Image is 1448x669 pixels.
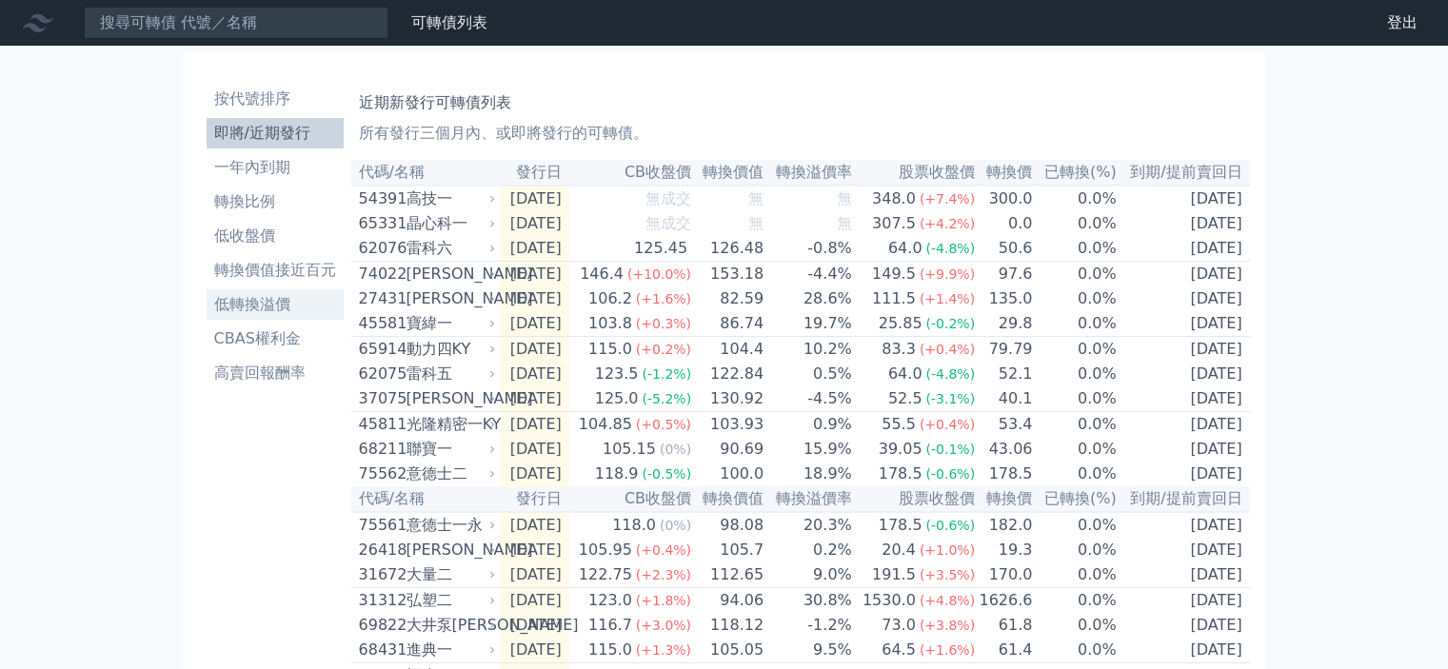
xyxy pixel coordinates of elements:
[500,538,569,562] td: [DATE]
[1118,386,1250,412] td: [DATE]
[976,236,1033,262] td: 50.6
[359,462,402,485] div: 75562
[1118,186,1250,211] td: [DATE]
[500,437,569,462] td: [DATE]
[1033,211,1117,236] td: 0.0%
[976,412,1033,438] td: 53.4
[407,462,492,485] div: 意德士二
[407,187,492,210] div: 高技一
[920,618,975,633] span: (+3.8%)
[660,442,691,457] span: (0%)
[976,262,1033,287] td: 97.6
[764,412,853,438] td: 0.9%
[764,311,853,337] td: 19.7%
[1118,512,1250,538] td: [DATE]
[1118,362,1250,386] td: [DATE]
[407,614,492,637] div: 大井泵[PERSON_NAME]
[920,593,975,608] span: (+4.8%)
[692,362,764,386] td: 122.84
[500,337,569,363] td: [DATE]
[630,237,691,260] div: 125.45
[407,438,492,461] div: 聯寶一
[878,639,920,661] div: 64.5
[1118,437,1250,462] td: [DATE]
[359,338,402,361] div: 65914
[407,237,492,260] div: 雷科六
[1118,588,1250,614] td: [DATE]
[868,187,920,210] div: 348.0
[692,613,764,638] td: 118.12
[692,638,764,663] td: 105.05
[636,642,691,658] span: (+1.3%)
[636,417,691,432] span: (+0.5%)
[692,311,764,337] td: 86.74
[925,316,975,331] span: (-0.2%)
[359,589,402,612] div: 31312
[608,514,660,537] div: 118.0
[359,263,402,285] div: 74022
[875,462,926,485] div: 178.5
[1033,538,1117,562] td: 0.0%
[500,286,569,311] td: [DATE]
[976,211,1033,236] td: 0.0
[359,237,402,260] div: 62076
[1033,337,1117,363] td: 0.0%
[645,214,691,232] span: 無成交
[500,588,569,614] td: [DATE]
[585,589,636,612] div: 123.0
[868,563,920,586] div: 191.5
[500,562,569,588] td: [DATE]
[868,287,920,310] div: 111.5
[859,589,920,612] div: 1530.0
[359,91,1242,114] h1: 近期新發行可轉債列表
[1372,8,1433,38] a: 登出
[407,539,492,561] div: [PERSON_NAME]
[627,266,691,282] span: (+10.0%)
[407,212,492,235] div: 晶心科一
[764,337,853,363] td: 10.2%
[1033,362,1117,386] td: 0.0%
[692,512,764,538] td: 98.08
[692,386,764,412] td: 130.92
[359,122,1242,145] p: 所有發行三個月內、或即將發行的可轉債。
[411,13,487,31] a: 可轉債列表
[207,88,344,110] li: 按代號排序
[599,438,660,461] div: 105.15
[868,212,920,235] div: 307.5
[976,638,1033,663] td: 61.4
[642,366,691,382] span: (-1.2%)
[884,387,926,410] div: 52.5
[875,514,926,537] div: 178.5
[1118,638,1250,663] td: [DATE]
[359,514,402,537] div: 75561
[1118,412,1250,438] td: [DATE]
[1033,437,1117,462] td: 0.0%
[407,363,492,385] div: 雷科五
[1118,613,1250,638] td: [DATE]
[920,266,975,282] span: (+9.9%)
[920,567,975,582] span: (+3.5%)
[1118,236,1250,262] td: [DATE]
[764,562,853,588] td: 9.0%
[407,312,492,335] div: 寶緯一
[692,412,764,438] td: 103.93
[207,255,344,285] a: 轉換價值接近百元
[500,462,569,486] td: [DATE]
[764,362,853,386] td: 0.5%
[764,638,853,663] td: 9.5%
[500,362,569,386] td: [DATE]
[359,539,402,561] div: 26418
[1118,462,1250,486] td: [DATE]
[920,191,975,207] span: (+7.4%)
[1033,286,1117,311] td: 0.0%
[976,311,1033,337] td: 29.8
[976,286,1033,311] td: 135.0
[1033,160,1117,186] th: 已轉換(%)
[764,236,853,262] td: -0.8%
[407,563,492,586] div: 大量二
[1118,562,1250,588] td: [DATE]
[976,486,1033,512] th: 轉換價
[351,486,500,512] th: 代碼/名稱
[575,413,636,436] div: 104.85
[692,538,764,562] td: 105.7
